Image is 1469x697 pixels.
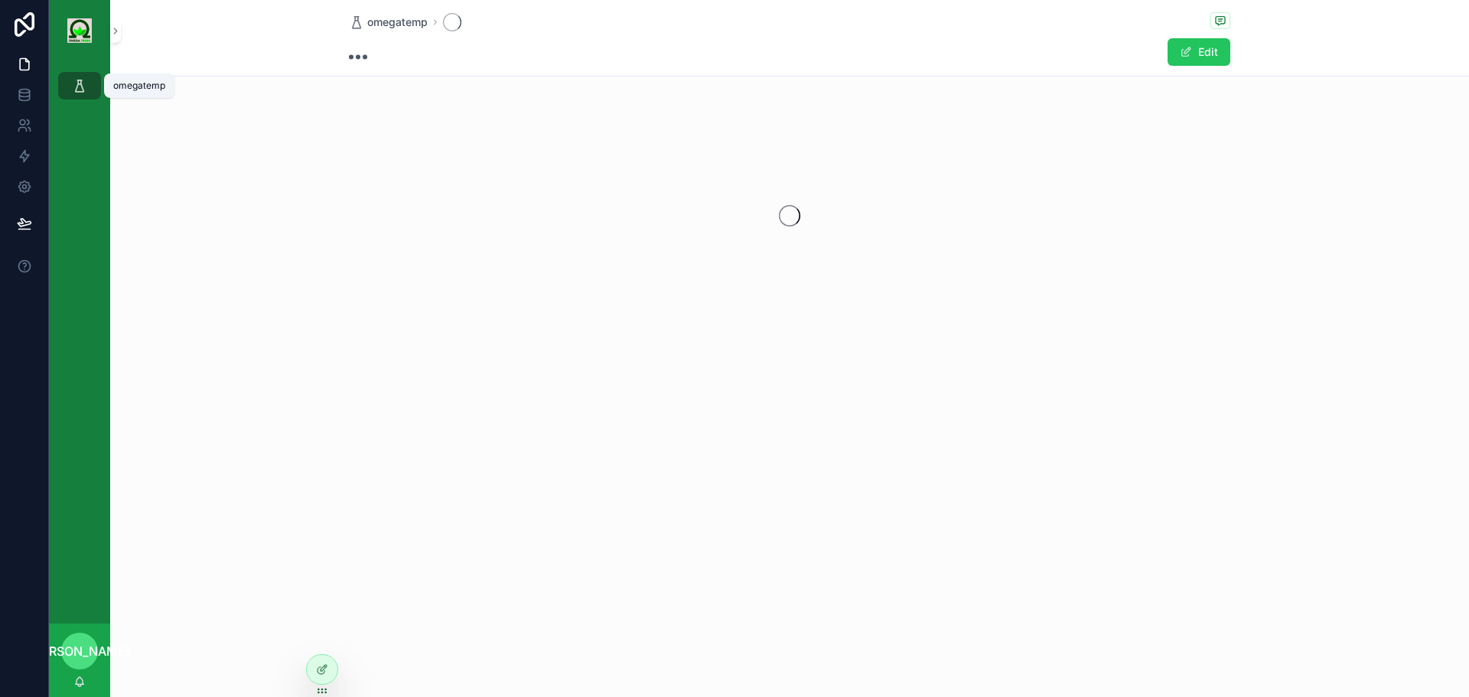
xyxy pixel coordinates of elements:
div: omegatemp [113,80,165,92]
span: [PERSON_NAME] [29,642,130,660]
button: Edit [1168,38,1230,66]
span: omegatemp [367,15,428,30]
a: omegatemp [349,15,428,30]
div: scrollable content [49,61,110,119]
img: App logo [67,18,92,43]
